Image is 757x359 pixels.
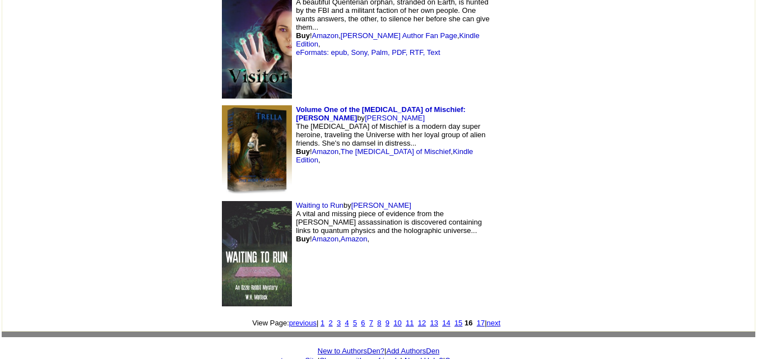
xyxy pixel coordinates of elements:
a: Volume One of the [MEDICAL_DATA] of Mischief: [PERSON_NAME] [296,105,466,122]
b: Buy [296,31,310,40]
a: 14 [442,319,450,327]
a: eFormats: epub, Sony, Palm, PDF, RTF, Text [296,48,440,57]
font: | [318,347,387,355]
a: [PERSON_NAME] [365,114,425,122]
b: 16 [465,319,472,327]
a: 2 [328,319,332,327]
a: previous [289,319,317,327]
a: next [487,319,501,327]
a: 13 [430,319,438,327]
a: Amazon [341,235,368,243]
a: Kindle Edition [296,31,479,48]
a: [PERSON_NAME] [351,201,411,209]
a: The [MEDICAL_DATA] of Mischief [341,147,451,156]
a: 11 [406,319,414,327]
img: shim.gif [502,11,547,78]
img: shim.gif [502,116,547,184]
img: shim.gif [558,258,560,260]
a: 12 [418,319,426,327]
a: Amazon [312,235,339,243]
a: Waiting to Run [296,201,343,209]
a: 9 [386,319,389,327]
a: 10 [393,319,401,327]
a: 15 [454,319,462,327]
img: 75450.jpg [222,105,292,194]
img: shim.gif [558,48,560,50]
b: Buy [296,235,310,243]
a: Amazon [312,147,339,156]
a: 5 [353,319,357,327]
a: 17 [477,319,485,327]
font: by The [MEDICAL_DATA] of Mischief is a modern day super heroine, traveling the Universe with her ... [296,114,485,164]
a: 6 [361,319,365,327]
a: 7 [369,319,373,327]
a: Kindle Edition [296,147,473,164]
img: 72347.jpg [222,201,292,306]
a: 4 [345,319,349,327]
img: shim.gif [502,220,547,287]
b: Buy [296,147,310,156]
a: 8 [377,319,381,327]
a: Amazon [312,31,339,40]
img: shim.gif [558,153,560,156]
a: 3 [337,319,341,327]
font: by A vital and missing piece of evidence from the [PERSON_NAME] assassination is discovered conta... [296,201,482,243]
font: View Page: | | [252,319,504,327]
a: [PERSON_NAME] Author Fan Page [341,31,457,40]
a: 1 [321,319,324,327]
a: New to AuthorsDen? [318,347,384,355]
